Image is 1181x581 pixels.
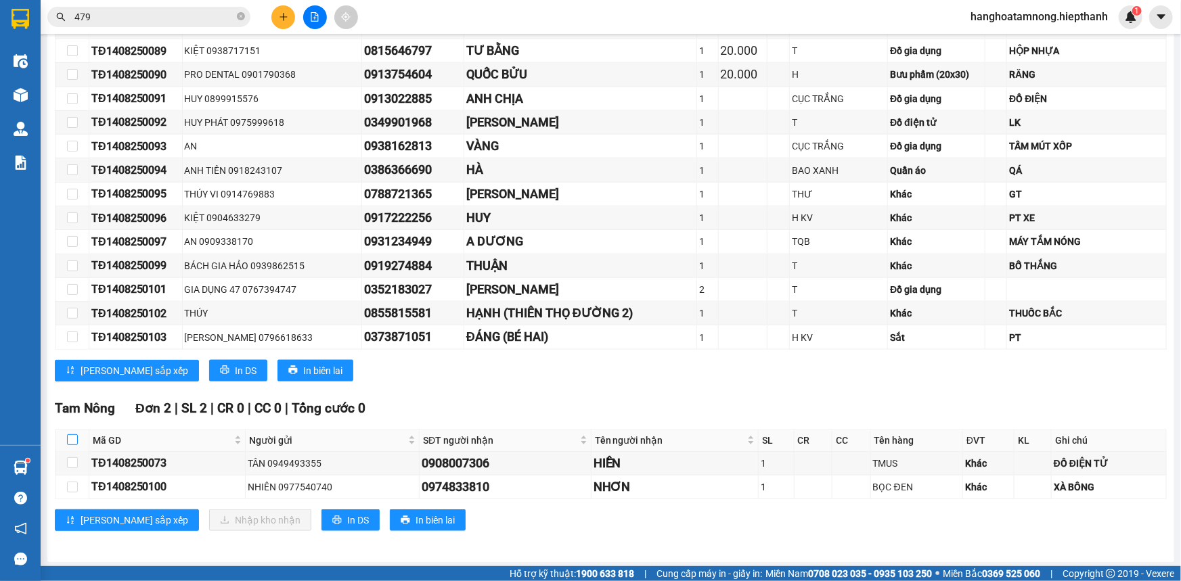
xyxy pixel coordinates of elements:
div: HIỀN [594,454,756,473]
div: T [792,43,885,58]
button: file-add [303,5,327,29]
span: In DS [347,513,369,528]
div: GIA DỤNG 47 0767394747 [185,282,360,297]
span: question-circle [14,492,27,505]
div: 0386366690 [364,160,462,179]
span: printer [288,365,298,376]
button: caret-down [1149,5,1173,29]
button: sort-ascending[PERSON_NAME] sắp xếp [55,360,199,381]
div: 1 [699,163,715,178]
img: warehouse-icon [14,122,28,136]
div: H KV [792,210,885,225]
div: THÚY [185,306,360,321]
span: | [285,400,288,416]
div: 1 [699,258,715,273]
div: 1 [761,480,792,494]
div: HỘP NHỰA [1009,43,1163,58]
div: 0913022885 [364,89,462,108]
td: THUẬN [464,254,697,278]
td: TĐ1408250096 [89,206,183,230]
td: 0855815581 [362,302,464,325]
span: plus [279,12,288,22]
span: Tổng cước 0 [292,400,365,416]
button: sort-ascending[PERSON_NAME] sắp xếp [55,509,199,531]
span: [PERSON_NAME] sắp xếp [81,363,188,378]
div: BÁCH GIA HẢO 0939862515 [185,258,360,273]
button: printerIn DS [321,509,380,531]
span: printer [332,515,342,526]
div: NHƠN [594,478,756,496]
div: TĐ1408250096 [91,210,180,227]
td: 0386366690 [362,158,464,182]
div: T [792,306,885,321]
td: ĐÁNG (BÉ HAI) [464,325,697,349]
div: 1 [699,330,715,345]
td: 0919274884 [362,254,464,278]
div: Đồ gia dụng [890,43,983,58]
div: PT XE [1009,210,1163,225]
span: In biên lai [303,363,342,378]
button: plus [271,5,295,29]
div: THUẬN [466,256,694,275]
div: Khác [890,306,983,321]
span: file-add [310,12,319,22]
td: TĐ1408250100 [89,475,246,499]
span: sort-ascending [66,515,75,526]
div: Khác [890,210,983,225]
td: 0938162813 [362,135,464,158]
div: Khác [890,234,983,249]
div: ANH TIỀN 0918243107 [185,163,360,178]
div: TĐ1408250090 [91,66,180,83]
div: Đồ gia dụng [890,282,983,297]
td: 0373871051 [362,325,464,349]
span: caret-down [1155,11,1167,23]
td: A DƯƠNG [464,230,697,254]
td: HIỀN [592,452,759,475]
div: CỤC TRẮNG [792,91,885,106]
div: Khác [965,480,1012,494]
div: Sắt [890,330,983,345]
td: 0788721365 [362,183,464,206]
td: 0913022885 [362,87,464,111]
div: MÁY TẮM NÓNG [1009,234,1163,249]
div: TĐ1408250091 [91,90,180,107]
div: TĐ1408250073 [91,455,243,471]
td: ANH CHỊA [464,87,697,111]
img: warehouse-icon [14,54,28,68]
div: XÀ BÔNG [1054,480,1164,494]
div: ĐÁNG (BÉ HAI) [466,327,694,346]
div: TĐ1408250094 [91,162,180,179]
div: 0352183027 [364,280,462,299]
sup: 1 [1132,6,1142,16]
strong: 0708 023 035 - 0935 103 250 [808,568,932,579]
span: 1 [1134,6,1139,16]
div: ĐỒ ĐIỆN TỬ [1054,456,1164,471]
td: 0352183027 [362,278,464,302]
span: sort-ascending [66,365,75,376]
strong: 1900 633 818 [576,568,634,579]
td: TĐ1408250093 [89,135,183,158]
div: BỌC ĐEN [873,480,960,494]
div: [PERSON_NAME] [466,113,694,132]
div: TQB [792,234,885,249]
span: | [210,400,214,416]
div: 20.000 [721,41,765,60]
img: warehouse-icon [14,88,28,102]
div: 1 [699,210,715,225]
span: search [56,12,66,22]
td: 0913754604 [362,63,464,87]
div: QUỐC BỬU [466,65,694,84]
div: 0917222256 [364,208,462,227]
input: Tìm tên, số ĐT hoặc mã đơn [74,9,234,24]
span: Người gửi [249,433,405,448]
div: BỐ THẮNG [1009,258,1163,273]
td: NHƠN [592,475,759,499]
div: TĐ1408250093 [91,138,180,155]
td: 0349901968 [362,111,464,135]
div: 0913754604 [364,65,462,84]
div: HÀ [466,160,694,179]
div: H KV [792,330,885,345]
div: TĐ1408250097 [91,233,180,250]
div: TẤM MÚT XỐP [1009,139,1163,154]
td: QUỲNH NHƯ [464,183,697,206]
